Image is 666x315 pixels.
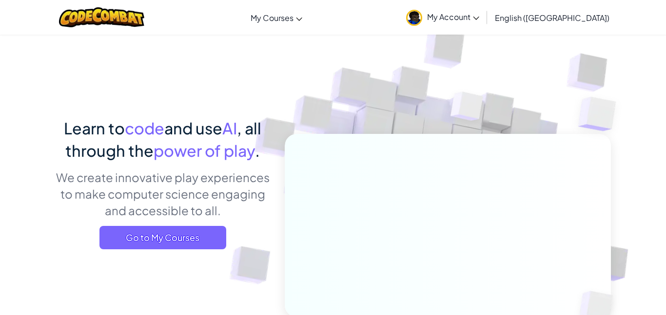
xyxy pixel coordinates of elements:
span: Learn to [64,118,125,138]
img: CodeCombat logo [59,7,144,27]
span: and use [164,118,222,138]
span: . [255,141,260,160]
a: My Courses [246,4,307,31]
p: We create innovative play experiences to make computer science engaging and accessible to all. [55,169,270,219]
span: My Account [427,12,479,22]
a: English ([GEOGRAPHIC_DATA]) [490,4,614,31]
img: avatar [406,10,422,26]
span: English ([GEOGRAPHIC_DATA]) [495,13,609,23]
a: My Account [401,2,484,33]
a: Go to My Courses [99,226,226,249]
span: power of play [154,141,255,160]
img: Overlap cubes [559,73,643,155]
img: Overlap cubes [432,73,503,145]
span: code [125,118,164,138]
span: AI [222,118,237,138]
span: My Courses [251,13,294,23]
